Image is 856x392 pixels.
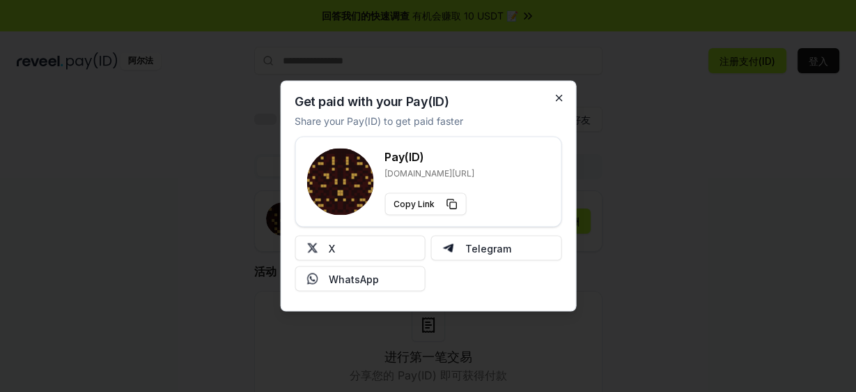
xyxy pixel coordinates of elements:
[306,243,318,254] img: X
[295,266,426,292] button: WhatsApp
[384,168,474,179] p: [DOMAIN_NAME][URL]
[295,96,449,108] h2: Get paid with your Pay(ID)
[295,236,426,261] button: X
[443,243,454,254] img: Telegram
[295,114,463,128] p: Share your Pay(ID) to get paid faster
[384,193,466,216] button: Copy Link
[431,236,562,261] button: Telegram
[384,149,474,165] h3: Pay(ID)
[306,273,318,285] img: Whatsapp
